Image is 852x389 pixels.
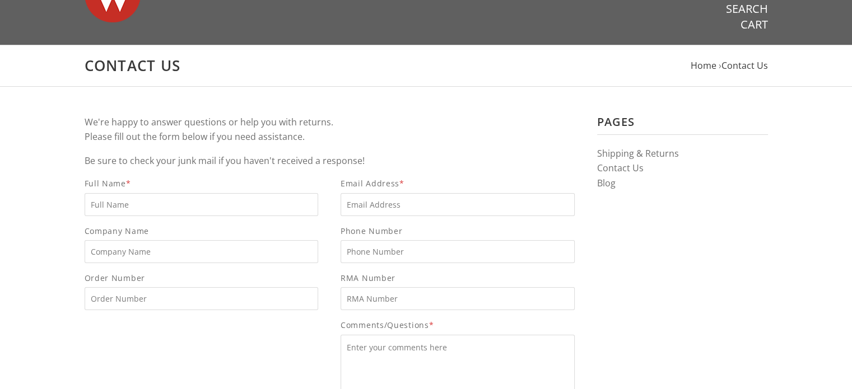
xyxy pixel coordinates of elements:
[341,287,575,310] input: RMA Number
[597,177,616,189] a: Blog
[597,147,679,160] a: Shipping & Returns
[719,58,768,73] li: ›
[341,240,575,263] input: Phone Number
[341,224,575,237] span: Phone Number
[85,224,319,237] span: Company Name
[85,271,319,284] span: Order Number
[85,240,319,263] input: Company Name
[726,2,768,16] a: Search
[691,59,716,72] a: Home
[341,193,575,216] input: Email Address*
[341,318,575,331] span: Comments/Questions
[85,193,319,216] input: Full Name*
[597,115,768,135] h3: Pages
[341,271,575,284] span: RMA Number
[85,153,575,168] p: Be sure to check your junk mail if you haven't received a response!
[741,17,768,32] a: Cart
[341,177,575,190] span: Email Address
[85,287,319,310] input: Order Number
[597,162,644,174] a: Contact Us
[85,177,319,190] span: Full Name
[85,115,575,144] p: We're happy to answer questions or help you with returns. Please fill out the form below if you n...
[85,57,768,75] h1: Contact Us
[721,59,768,72] a: Contact Us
